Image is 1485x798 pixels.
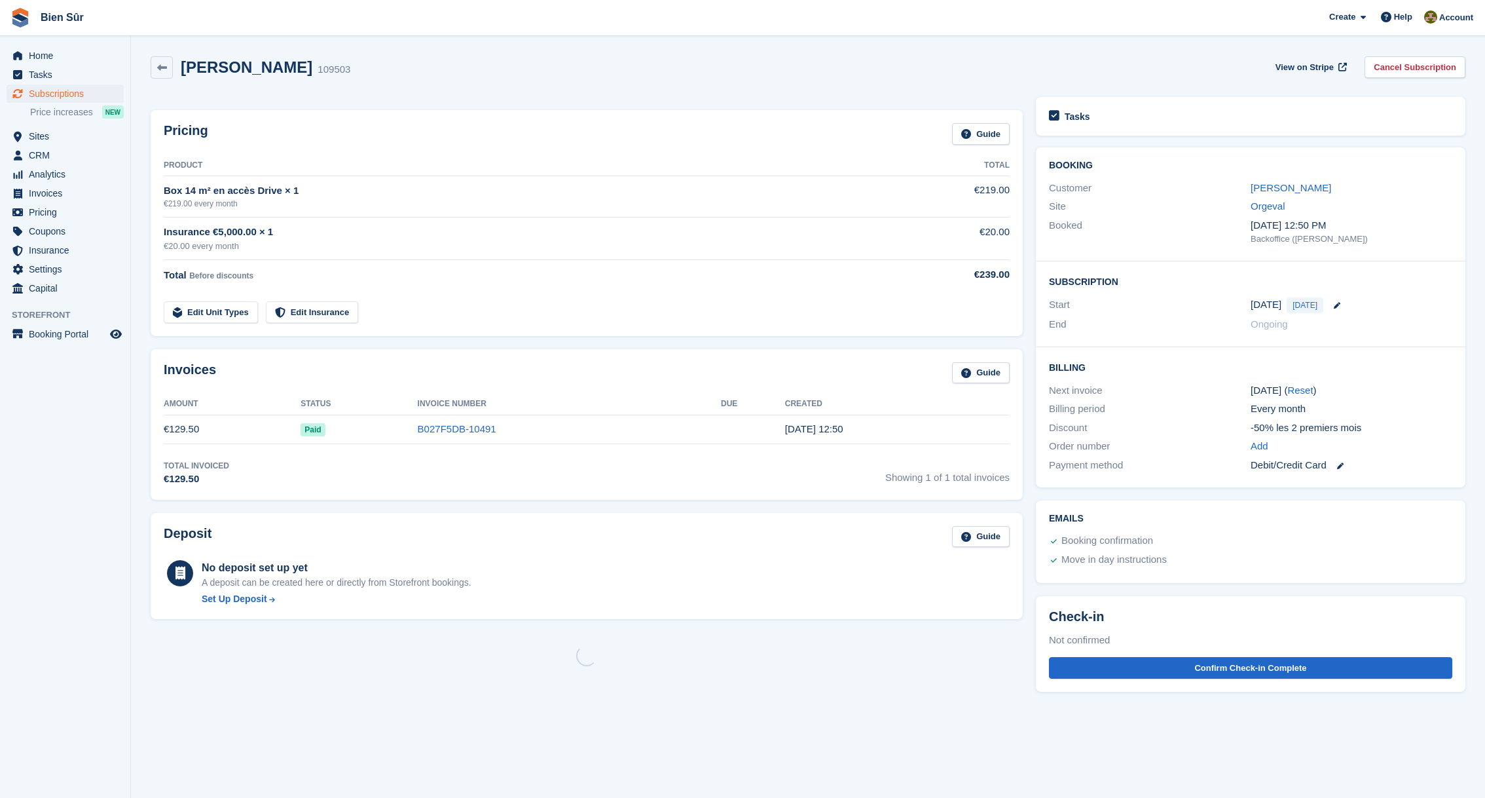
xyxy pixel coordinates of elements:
[721,394,785,415] th: Due
[1049,421,1251,436] div: Discount
[1251,383,1452,398] div: [DATE] ( )
[7,127,124,145] a: menu
[301,423,325,436] span: Paid
[7,184,124,202] a: menu
[952,362,1010,384] a: Guide
[1329,10,1355,24] span: Create
[785,423,843,434] time: 2025-09-22 10:50:38 UTC
[30,105,124,119] a: Price increases NEW
[1251,218,1452,233] div: [DATE] 12:50 PM
[1251,200,1285,212] a: Orgeval
[202,576,471,590] p: A deposit can be created here or directly from Storefront bookings.
[1049,275,1452,288] h2: Subscription
[7,241,124,259] a: menu
[164,198,879,210] div: €219.00 every month
[164,394,301,415] th: Amount
[879,155,1010,176] th: Total
[879,218,1010,260] td: €20.00
[164,301,258,323] a: Edit Unit Types
[1365,56,1465,78] a: Cancel Subscription
[1049,514,1452,524] h2: Emails
[7,66,124,84] a: menu
[7,325,124,343] a: menu
[29,47,107,65] span: Home
[1049,657,1452,679] button: Confirm Check-in Complete
[7,47,124,65] a: menu
[1049,458,1251,473] div: Payment method
[1251,233,1452,246] div: Backoffice ([PERSON_NAME])
[418,394,721,415] th: Invoice Number
[785,394,1010,415] th: Created
[318,62,350,77] div: 109503
[29,241,107,259] span: Insurance
[29,66,107,84] span: Tasks
[29,127,107,145] span: Sites
[1251,421,1452,436] div: -50% les 2 premiers mois
[164,415,301,444] td: €129.50
[30,106,93,119] span: Price increases
[1049,360,1452,373] h2: Billing
[1394,10,1412,24] span: Help
[164,362,216,384] h2: Invoices
[1061,533,1153,549] div: Booking confirmation
[29,146,107,164] span: CRM
[164,123,208,145] h2: Pricing
[29,165,107,183] span: Analytics
[29,260,107,278] span: Settings
[164,155,879,176] th: Product
[1049,402,1251,417] div: Billing period
[1049,218,1251,246] div: Booked
[102,105,124,119] div: NEW
[189,271,253,280] span: Before discounts
[29,222,107,240] span: Coupons
[301,394,417,415] th: Status
[202,592,471,606] a: Set Up Deposit
[164,240,879,253] div: €20.00 every month
[164,225,879,240] div: Insurance €5,000.00 × 1
[952,526,1010,548] a: Guide
[1251,458,1452,473] div: Debit/Credit Card
[164,183,879,199] div: Box 14 m² en accès Drive × 1
[1049,609,1452,624] h2: Check-in
[1251,297,1281,313] time: 2025-09-21 23:00:00 UTC
[1287,385,1313,396] a: Reset
[879,267,1010,282] div: €239.00
[181,58,312,76] h2: [PERSON_NAME]
[1049,297,1251,313] div: Start
[164,472,229,487] div: €129.50
[1439,11,1473,24] span: Account
[7,203,124,221] a: menu
[1049,317,1251,332] div: End
[1251,318,1288,330] span: Ongoing
[164,269,187,280] span: Total
[35,7,89,28] a: Bien Sûr
[1049,383,1251,398] div: Next invoice
[1275,61,1334,74] span: View on Stripe
[29,85,107,103] span: Subscriptions
[164,526,211,548] h2: Deposit
[29,184,107,202] span: Invoices
[1287,297,1323,313] span: [DATE]
[1049,161,1452,171] h2: Booking
[29,325,107,343] span: Booking Portal
[1251,402,1452,417] div: Every month
[418,423,496,434] a: B027F5DB-10491
[1065,111,1090,123] h2: Tasks
[952,123,1010,145] a: Guide
[1251,439,1268,454] a: Add
[266,301,359,323] a: Edit Insurance
[885,460,1010,487] span: Showing 1 of 1 total invoices
[1049,199,1251,214] div: Site
[1049,632,1452,649] div: Not confirmed
[1061,552,1167,568] div: Move in day instructions
[1270,56,1349,78] a: View on Stripe
[7,146,124,164] a: menu
[1251,182,1331,193] a: [PERSON_NAME]
[29,279,107,297] span: Capital
[1049,181,1251,196] div: Customer
[1049,439,1251,454] div: Order number
[1424,10,1437,24] img: Matthieu Burnand
[12,309,130,322] span: Storefront
[879,176,1010,217] td: €219.00
[7,85,124,103] a: menu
